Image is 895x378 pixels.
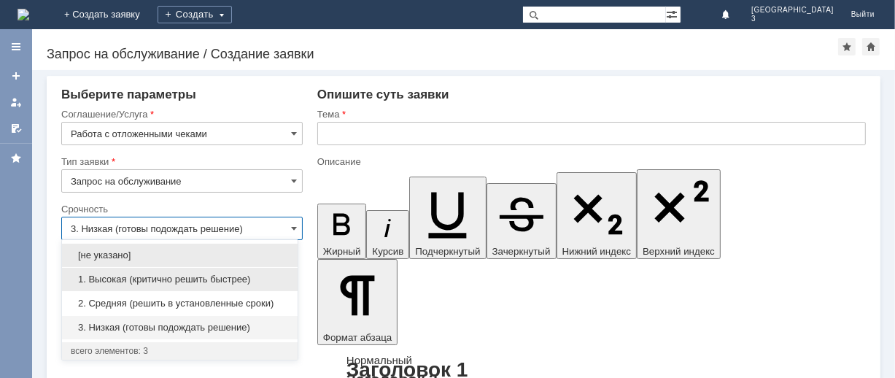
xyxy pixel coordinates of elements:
[562,246,632,257] span: Нижний индекс
[838,38,856,55] div: Добавить в избранное
[415,246,480,257] span: Подчеркнутый
[61,157,300,166] div: Тип заявки
[366,210,409,259] button: Курсив
[18,9,29,20] img: logo
[751,15,834,23] span: 3
[18,9,29,20] a: Перейти на домашнюю страницу
[71,298,289,309] span: 2. Средняя (решить в установленные сроки)
[61,88,196,101] span: Выберите параметры
[317,157,863,166] div: Описание
[323,332,392,343] span: Формат абзаца
[71,274,289,285] span: 1. Высокая (критично решить быстрее)
[372,246,403,257] span: Курсив
[317,88,449,101] span: Опишите суть заявки
[4,64,28,88] a: Создать заявку
[666,7,681,20] span: Расширенный поиск
[557,172,638,259] button: Нижний индекс
[4,90,28,114] a: Мои заявки
[637,169,721,259] button: Верхний индекс
[61,109,300,119] div: Соглашение/Услуга
[47,47,838,61] div: Запрос на обслуживание / Создание заявки
[317,204,367,259] button: Жирный
[317,109,863,119] div: Тема
[71,322,289,333] span: 3. Низкая (готовы подождать решение)
[158,6,232,23] div: Создать
[492,246,551,257] span: Зачеркнутый
[71,250,289,261] span: [не указано]
[487,183,557,259] button: Зачеркнутый
[4,117,28,140] a: Мои согласования
[409,177,486,259] button: Подчеркнутый
[323,246,361,257] span: Жирный
[71,345,289,357] div: всего элементов: 3
[317,259,398,345] button: Формат абзаца
[751,6,834,15] span: [GEOGRAPHIC_DATA]
[346,354,412,366] a: Нормальный
[643,246,715,257] span: Верхний индекс
[61,204,300,214] div: Срочность
[862,38,880,55] div: Сделать домашней страницей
